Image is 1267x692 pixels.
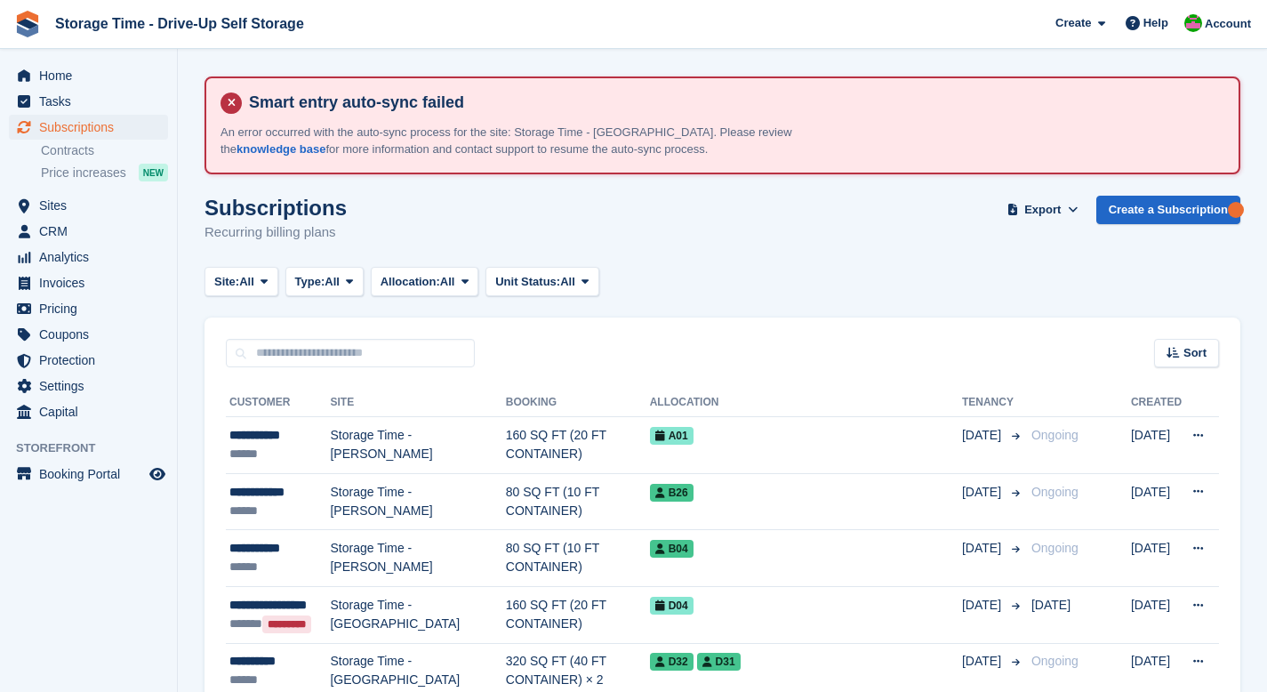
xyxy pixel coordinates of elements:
span: D32 [650,653,694,671]
button: Site: All [204,267,278,296]
button: Type: All [285,267,364,296]
span: Ongoing [1031,654,1079,668]
a: menu [9,63,168,88]
span: Pricing [39,296,146,321]
td: 80 SQ FT (10 FT CONTAINER) [506,530,650,587]
th: Site [330,389,505,417]
td: Storage Time - [PERSON_NAME] [330,530,505,587]
a: Price increases NEW [41,163,168,182]
button: Unit Status: All [485,267,598,296]
span: [DATE] [962,426,1005,445]
button: Allocation: All [371,267,479,296]
button: Export [1004,196,1082,225]
a: menu [9,322,168,347]
span: Booking Portal [39,462,146,487]
a: menu [9,348,168,373]
a: menu [9,193,168,218]
a: menu [9,399,168,424]
div: Tooltip anchor [1228,202,1244,218]
td: 160 SQ FT (20 FT CONTAINER) [506,586,650,643]
span: D04 [650,597,694,615]
td: [DATE] [1131,586,1182,643]
td: [DATE] [1131,473,1182,530]
a: menu [9,219,168,244]
h4: Smart entry auto-sync failed [242,93,1224,113]
th: Created [1131,389,1182,417]
h1: Subscriptions [204,196,347,220]
img: Saeed [1184,14,1202,32]
td: Storage Time - [PERSON_NAME] [330,417,505,474]
a: menu [9,374,168,398]
a: knowledge base [237,142,325,156]
span: Invoices [39,270,146,295]
span: Ongoing [1031,541,1079,555]
span: [DATE] [962,596,1005,615]
a: Preview store [147,463,168,485]
span: Home [39,63,146,88]
span: Protection [39,348,146,373]
span: [DATE] [962,652,1005,671]
a: menu [9,270,168,295]
span: A01 [650,427,694,445]
a: menu [9,296,168,321]
span: Site: [214,273,239,291]
a: Create a Subscription [1096,196,1240,225]
td: Storage Time - [GEOGRAPHIC_DATA] [330,586,505,643]
span: D31 [697,653,741,671]
span: Sites [39,193,146,218]
span: All [440,273,455,291]
img: stora-icon-8386f47178a22dfd0bd8f6a31ec36ba5ce8667c1dd55bd0f319d3a0aa187defe.svg [14,11,41,37]
span: All [560,273,575,291]
a: menu [9,115,168,140]
span: All [325,273,340,291]
span: Unit Status: [495,273,560,291]
span: Storefront [16,439,177,457]
a: Contracts [41,142,168,159]
p: An error occurred with the auto-sync process for the site: Storage Time - [GEOGRAPHIC_DATA]. Plea... [221,124,843,158]
td: 160 SQ FT (20 FT CONTAINER) [506,417,650,474]
span: B04 [650,540,694,558]
span: Capital [39,399,146,424]
span: Create [1055,14,1091,32]
th: Tenancy [962,389,1024,417]
td: [DATE] [1131,417,1182,474]
span: Subscriptions [39,115,146,140]
a: menu [9,89,168,114]
th: Booking [506,389,650,417]
span: Price increases [41,165,126,181]
td: Storage Time - [PERSON_NAME] [330,473,505,530]
span: Allocation: [381,273,440,291]
span: CRM [39,219,146,244]
th: Customer [226,389,330,417]
span: Settings [39,374,146,398]
span: Help [1143,14,1168,32]
span: Type: [295,273,325,291]
span: Coupons [39,322,146,347]
span: Tasks [39,89,146,114]
span: Ongoing [1031,428,1079,442]
a: menu [9,245,168,270]
span: Analytics [39,245,146,270]
span: All [239,273,254,291]
span: [DATE] [962,539,1005,558]
span: Account [1205,15,1251,33]
td: [DATE] [1131,530,1182,587]
span: B26 [650,484,694,502]
p: Recurring billing plans [204,222,347,243]
span: [DATE] [1031,598,1071,612]
td: 80 SQ FT (10 FT CONTAINER) [506,473,650,530]
span: [DATE] [962,483,1005,502]
a: Storage Time - Drive-Up Self Storage [48,9,311,38]
span: Export [1024,201,1061,219]
div: NEW [139,164,168,181]
span: Ongoing [1031,485,1079,499]
a: menu [9,462,168,487]
span: Sort [1183,344,1207,362]
th: Allocation [650,389,962,417]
